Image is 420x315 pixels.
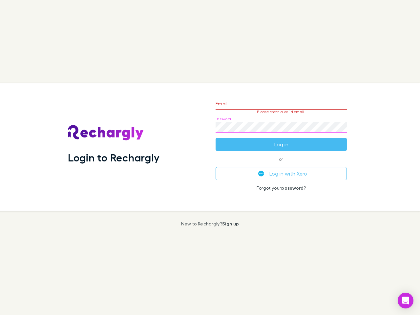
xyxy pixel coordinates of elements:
[398,293,413,308] div: Open Intercom Messenger
[216,167,347,180] button: Log in with Xero
[216,138,347,151] button: Log in
[216,116,231,121] label: Password
[68,125,144,141] img: Rechargly's Logo
[281,185,304,191] a: password
[258,171,264,177] img: Xero's logo
[216,110,347,114] p: Please enter a valid email.
[68,151,159,164] h1: Login to Rechargly
[222,221,239,226] a: Sign up
[181,221,239,226] p: New to Rechargly?
[216,185,347,191] p: Forgot your ?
